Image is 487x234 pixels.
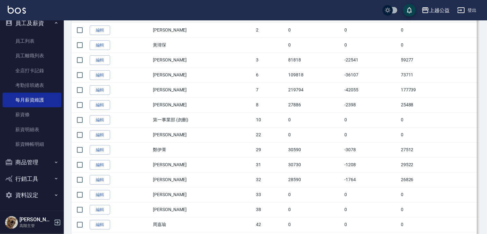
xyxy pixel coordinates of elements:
img: Person [5,216,18,229]
a: 薪資明細表 [3,122,61,137]
td: 0 [399,187,479,202]
button: 行銷工具 [3,171,61,187]
td: 2 [254,23,287,38]
a: 每月薪資維護 [3,93,61,107]
td: 177739 [399,82,479,97]
p: 高階主管 [19,223,52,229]
td: 0 [343,127,399,142]
a: 編輯 [90,205,110,215]
a: 編輯 [90,115,110,125]
td: 0 [287,202,343,217]
td: 7 [254,82,287,97]
td: [PERSON_NAME] [151,202,254,217]
td: 0 [399,202,479,217]
h5: [PERSON_NAME] [19,216,52,223]
td: 27886 [287,97,343,112]
a: 編輯 [90,55,110,65]
img: Logo [8,6,26,14]
td: [PERSON_NAME] [151,97,254,112]
td: 42 [254,217,287,232]
td: 0 [343,38,399,53]
button: 商品管理 [3,154,61,171]
td: 29522 [399,157,479,172]
td: [PERSON_NAME] [151,53,254,67]
a: 薪資條 [3,107,61,122]
td: [PERSON_NAME] [151,187,254,202]
a: 編輯 [90,25,110,35]
td: -22541 [343,53,399,67]
td: 28590 [287,172,343,187]
td: 22 [254,127,287,142]
td: 59277 [399,53,479,67]
td: 30590 [287,142,343,157]
a: 編輯 [90,160,110,170]
td: 0 [399,38,479,53]
button: 上越公益 [419,4,452,17]
a: 編輯 [90,70,110,80]
a: 編輯 [90,175,110,185]
button: 登出 [455,4,479,16]
td: 0 [399,23,479,38]
a: 員工離職列表 [3,48,61,63]
td: 0 [343,23,399,38]
td: [PERSON_NAME] [151,23,254,38]
td: [PERSON_NAME] [151,157,254,172]
td: 8 [254,97,287,112]
td: 鄭伊菁 [151,142,254,157]
td: -3078 [343,142,399,157]
td: 0 [399,127,479,142]
td: 0 [287,112,343,127]
td: 6 [254,67,287,82]
td: 0 [343,217,399,232]
td: 31 [254,157,287,172]
td: 30730 [287,157,343,172]
td: 0 [343,112,399,127]
td: 109818 [287,67,343,82]
td: 周嘉瑜 [151,217,254,232]
td: -1208 [343,157,399,172]
button: 員工及薪資 [3,15,61,32]
td: 32 [254,172,287,187]
a: 編輯 [90,220,110,230]
td: 0 [287,187,343,202]
td: 81818 [287,53,343,67]
td: 38 [254,202,287,217]
td: 0 [343,202,399,217]
a: 編輯 [90,130,110,140]
a: 薪資轉帳明細 [3,137,61,152]
a: 員工列表 [3,34,61,48]
td: [PERSON_NAME] [151,127,254,142]
td: 25488 [399,97,479,112]
td: -1764 [343,172,399,187]
a: 編輯 [90,145,110,155]
td: -2398 [343,97,399,112]
td: 第一事業部 (勿刪) [151,112,254,127]
td: [PERSON_NAME] [151,67,254,82]
td: 黃瑋琛 [151,38,254,53]
td: 0 [343,187,399,202]
td: 0 [399,217,479,232]
td: 26826 [399,172,479,187]
div: 上越公益 [429,6,450,14]
td: 3 [254,53,287,67]
td: 27512 [399,142,479,157]
td: [PERSON_NAME] [151,172,254,187]
button: save [403,4,416,17]
td: -42055 [343,82,399,97]
a: 考勤排班總表 [3,78,61,93]
td: -36107 [343,67,399,82]
td: 73711 [399,67,479,82]
a: 全店打卡記錄 [3,63,61,78]
button: 資料設定 [3,187,61,203]
a: 編輯 [90,40,110,50]
a: 編輯 [90,85,110,95]
td: 29 [254,142,287,157]
td: [PERSON_NAME] [151,82,254,97]
a: 編輯 [90,100,110,110]
td: 0 [287,217,343,232]
a: 編輯 [90,190,110,200]
td: 0 [287,38,343,53]
td: 0 [287,23,343,38]
td: 10 [254,112,287,127]
td: 219794 [287,82,343,97]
